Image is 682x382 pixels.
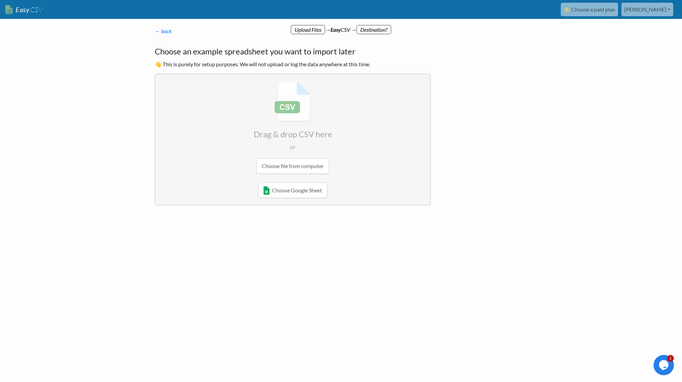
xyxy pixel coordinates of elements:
a: ← back [155,28,172,34]
a: Choose Google Sheet [258,183,327,198]
p: 👋 This is purely for setup purposes. We will not upload or log the data anywhere at this time. [155,60,431,68]
span: CSV [29,5,43,14]
h4: Choose an example spreadsheet you want to import later [155,45,431,57]
a: EasyCSV [5,3,43,17]
iframe: chat widget [654,355,675,375]
a: ⭐ Choose a paid plan [561,3,618,16]
div: → CSV → [148,19,534,34]
a: [PERSON_NAME] [621,3,673,16]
